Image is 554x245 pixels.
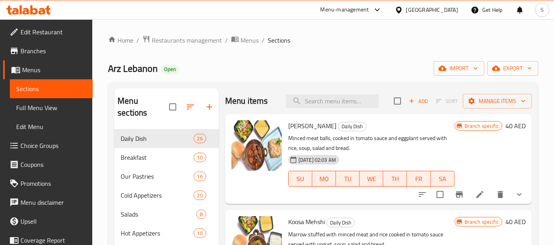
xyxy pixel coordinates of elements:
[3,174,93,193] a: Promotions
[406,6,458,14] div: [GEOGRAPHIC_DATA]
[114,205,219,224] div: Salads8
[114,148,219,167] div: Breakfast10
[21,198,86,207] span: Menu disclaimer
[286,94,379,108] input: search
[541,6,544,14] span: S
[121,191,193,200] span: Cold Appetizers
[118,95,169,119] h2: Menu sections
[161,66,179,73] span: Open
[413,185,432,204] button: sort-choices
[3,60,93,79] a: Menus
[383,171,407,187] button: TH
[200,97,219,116] button: Add section
[21,179,86,188] span: Promotions
[10,79,93,98] a: Sections
[21,160,86,169] span: Coupons
[114,129,219,148] div: Daily Dish26
[114,224,219,243] div: Hot Appetizers10
[152,36,222,45] span: Restaurants management
[487,61,538,76] button: export
[338,122,366,131] span: Daily Dish
[16,122,86,131] span: Edit Menu
[114,186,219,205] div: Cold Appetizers20
[288,133,455,153] p: Minced meat balls, cooked in tomato sauce and eggplant served with rice, soup, salad and bread.
[194,228,206,238] div: items
[327,218,354,227] span: Daily Dish
[506,120,526,131] h6: 40 AED
[196,209,206,219] div: items
[434,61,484,76] button: import
[515,190,524,199] svg: Show Choices
[108,36,133,45] a: Home
[194,173,206,180] span: 16
[194,191,206,200] div: items
[121,228,193,238] span: Hot Appetizers
[406,95,431,107] button: Add
[312,171,336,187] button: MO
[450,185,469,204] button: Branch-specific-item
[16,103,86,112] span: Full Menu View
[231,35,259,45] a: Menus
[410,173,427,185] span: FR
[288,120,336,132] span: [PERSON_NAME]
[181,97,200,116] span: Sort sections
[407,171,431,187] button: FR
[142,35,222,45] a: Restaurants management
[121,134,193,143] div: Daily Dish
[321,5,369,15] div: Menu-management
[194,153,206,162] div: items
[10,98,93,117] a: Full Menu View
[194,192,206,199] span: 20
[3,155,93,174] a: Coupons
[268,36,290,45] span: Sections
[22,65,86,75] span: Menus
[108,35,538,45] nav: breadcrumb
[114,167,219,186] div: Our Pastries16
[21,46,86,56] span: Branches
[475,190,485,199] a: Edit menu item
[194,230,206,237] span: 10
[431,171,455,187] button: SA
[194,135,206,142] span: 26
[225,95,268,107] h2: Menu items
[440,64,478,73] span: import
[164,99,181,115] span: Select all sections
[231,120,282,171] img: Dawood Basha
[225,36,228,45] li: /
[161,65,179,74] div: Open
[386,173,404,185] span: TH
[510,185,529,204] button: show more
[339,173,356,185] span: TU
[241,36,259,45] span: Menus
[406,95,431,107] span: Add item
[10,117,93,136] a: Edit Menu
[434,173,451,185] span: SA
[194,172,206,181] div: items
[288,216,325,228] span: Koosa Mehshi
[506,216,526,227] h6: 40 AED
[197,211,206,218] span: 8
[461,218,502,226] span: Branch specific
[408,97,429,106] span: Add
[3,41,93,60] a: Branches
[21,217,86,226] span: Upsell
[360,171,383,187] button: WE
[16,84,86,94] span: Sections
[121,209,196,219] span: Salads
[461,122,502,130] span: Branch specific
[108,60,158,77] span: Arz Lebanon
[194,134,206,143] div: items
[21,236,86,245] span: Coverage Report
[338,122,366,131] div: Daily Dish
[469,96,526,106] span: Manage items
[21,27,86,37] span: Edit Restaurant
[336,171,360,187] button: TU
[494,64,532,73] span: export
[315,173,333,185] span: MO
[121,153,193,162] div: Breakfast
[121,172,193,181] span: Our Pastries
